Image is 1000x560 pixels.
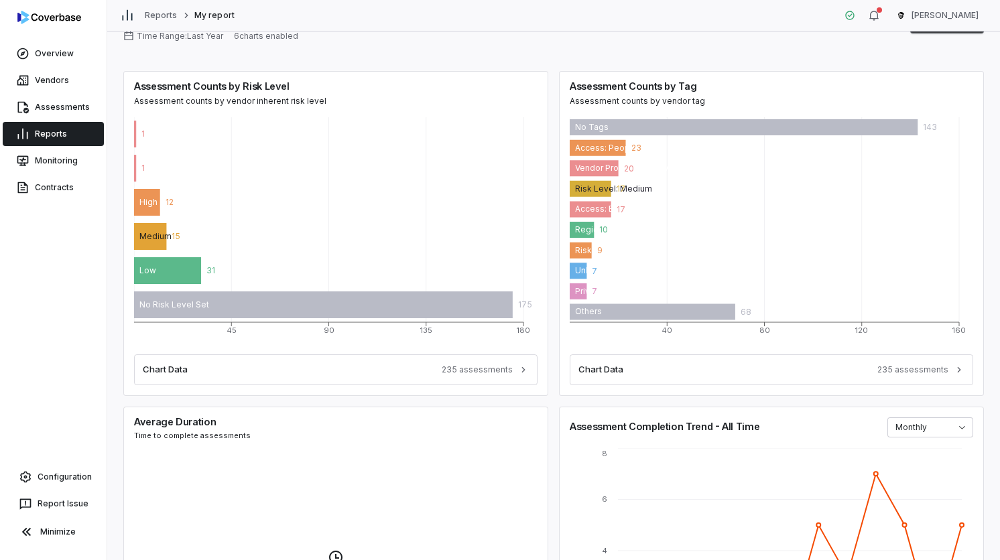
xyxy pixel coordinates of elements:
[134,96,538,107] p: Assessment counts by vendor inherent risk level
[912,10,979,21] span: [PERSON_NAME]
[137,31,223,42] span: Time Range: Last Year
[570,82,973,92] h3: Assessment Counts by Tag
[3,42,104,66] a: Overview
[3,149,104,173] a: Monitoring
[134,417,538,427] h3: Average Duration
[662,325,672,334] tspan: 40
[877,364,948,375] span: 235 assessments
[602,494,607,504] tspan: 6
[517,325,530,334] tspan: 180
[324,325,334,334] tspan: 90
[855,325,868,334] tspan: 120
[759,325,770,334] tspan: 80
[602,546,607,555] tspan: 4
[143,363,188,376] span: Chart Data
[227,325,237,334] tspan: 45
[5,465,101,489] a: Configuration
[570,96,973,107] p: Assessment counts by vendor tag
[3,68,104,92] a: Vendors
[134,431,538,441] p: Time to complete assessments
[134,82,538,92] h3: Assessment Counts by Risk Level
[952,325,966,334] tspan: 160
[3,122,104,146] a: Reports
[578,363,623,376] span: Chart Data
[887,5,987,25] button: Gus Cuddy avatar[PERSON_NAME]
[17,11,81,24] img: logo-D7KZi-bG.svg
[3,176,104,200] a: Contracts
[442,364,513,375] span: 235 assessments
[145,10,177,21] a: Reports
[895,10,906,21] img: Gus Cuddy avatar
[234,31,298,42] span: 6 charts enabled
[194,10,234,21] span: My report
[5,492,101,516] button: Report Issue
[5,518,101,545] button: Minimize
[420,325,432,334] tspan: 135
[602,449,607,458] tspan: 8
[3,95,104,119] a: Assessments
[570,422,759,432] h3: Assessment Completion Trend - All Time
